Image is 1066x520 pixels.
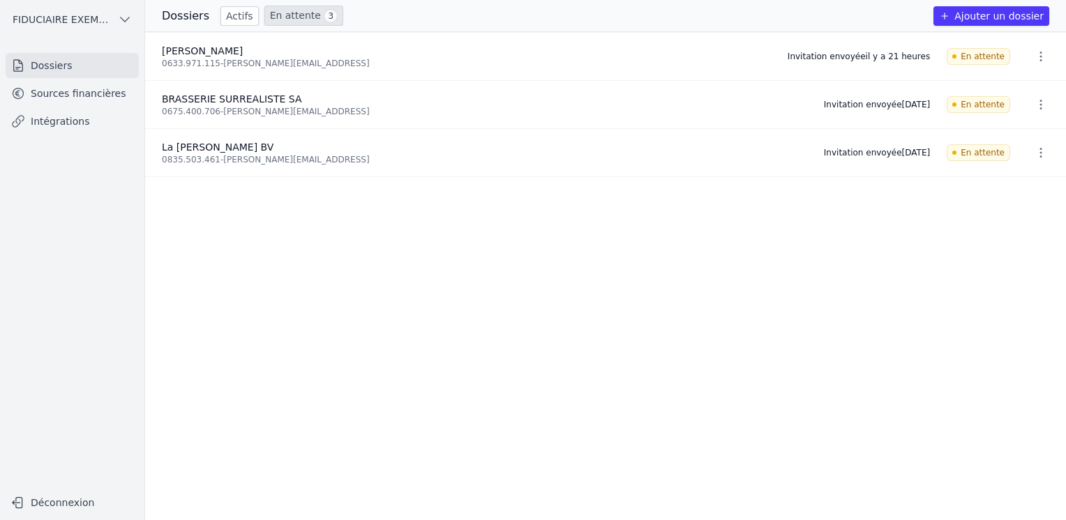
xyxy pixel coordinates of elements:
span: [PERSON_NAME] [162,45,243,56]
span: En attente [947,144,1010,161]
a: Actifs [220,6,259,26]
span: La [PERSON_NAME] BV [162,142,273,153]
div: Invitation envoyée il y a 21 heures [788,51,930,62]
button: Déconnexion [6,491,139,514]
h3: Dossiers [162,8,209,24]
span: En attente [947,48,1010,65]
span: FIDUCIAIRE EXEMPLE [13,13,112,26]
span: BRASSERIE SURREALISTE SA [162,93,302,105]
div: Invitation envoyée [DATE] [824,147,930,158]
span: 3 [324,9,338,23]
div: Invitation envoyée [DATE] [824,99,930,110]
div: 0835.503.461 - [PERSON_NAME][EMAIL_ADDRESS] [162,154,807,165]
span: En attente [947,96,1010,113]
a: Intégrations [6,109,139,134]
div: 0675.400.706 - [PERSON_NAME][EMAIL_ADDRESS] [162,106,807,117]
a: Dossiers [6,53,139,78]
div: 0633.971.115 - [PERSON_NAME][EMAIL_ADDRESS] [162,58,771,69]
a: Sources financières [6,81,139,106]
a: En attente 3 [264,6,343,26]
button: Ajouter un dossier [933,6,1049,26]
button: FIDUCIAIRE EXEMPLE [6,8,139,31]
